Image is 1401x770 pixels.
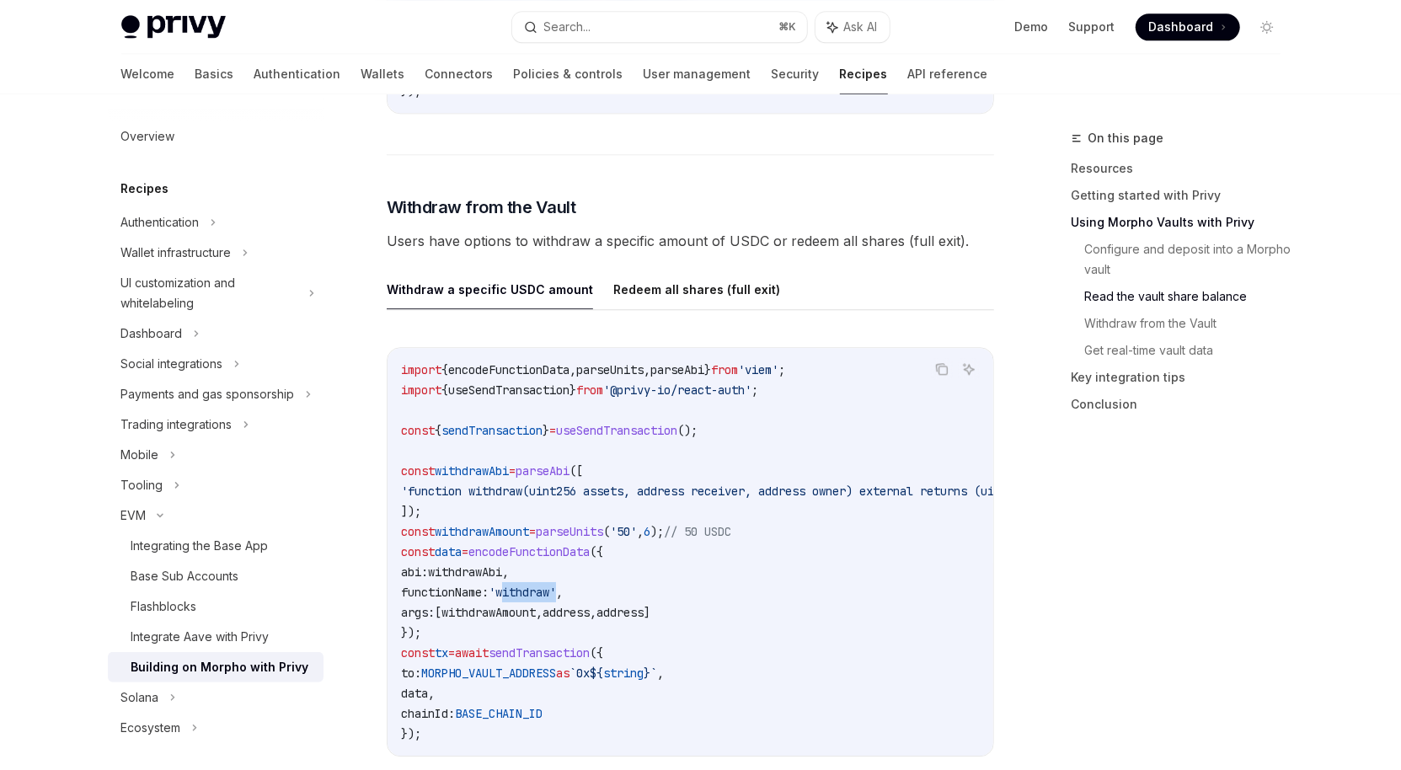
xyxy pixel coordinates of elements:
span: Withdraw from the Vault [387,195,576,219]
span: } [644,666,650,681]
span: const [401,544,435,559]
span: ; [778,362,785,377]
div: Mobile [121,445,159,465]
button: Search...⌘K [512,12,807,42]
span: withdrawAmount [441,605,536,620]
a: Connectors [425,54,494,94]
button: Redeem all shares (full exit) [613,270,780,309]
span: tx [435,645,448,660]
div: Overview [121,126,175,147]
span: }); [401,726,421,741]
span: ${ [590,666,603,681]
span: }); [401,625,421,640]
div: Social integrations [121,354,223,374]
span: import [401,382,441,398]
span: { [441,362,448,377]
span: Users have options to withdraw a specific amount of USDC or redeem all shares (full exit). [387,229,994,253]
a: Wallets [361,54,405,94]
span: , [637,524,644,539]
span: { [435,423,441,438]
button: Ask AI [958,358,980,380]
a: Getting started with Privy [1072,182,1294,209]
a: Building on Morpho with Privy [108,652,324,682]
a: Key integration tips [1072,364,1294,391]
span: const [401,524,435,539]
span: args: [401,605,435,620]
span: = [448,645,455,660]
button: Toggle dark mode [1254,13,1281,40]
span: address [596,605,644,620]
span: const [401,463,435,479]
a: Authentication [254,54,341,94]
button: Ask AI [815,12,890,42]
a: Demo [1015,19,1049,35]
div: Ecosystem [121,718,181,738]
span: , [556,585,563,600]
span: 'function withdraw(uint256 assets, address receiver, address owner) external returns (uint256 sha... [401,484,1088,499]
span: = [549,423,556,438]
a: Recipes [840,54,888,94]
a: Using Morpho Vaults with Privy [1072,209,1294,236]
div: EVM [121,505,147,526]
span: , [502,564,509,580]
span: `0x [569,666,590,681]
div: Tooling [121,475,163,495]
span: to: [401,666,421,681]
span: encodeFunctionData [448,362,569,377]
span: 'viem' [738,362,778,377]
a: Base Sub Accounts [108,561,324,591]
div: Wallet infrastructure [121,243,232,263]
a: Welcome [121,54,175,94]
span: 'withdraw' [489,585,556,600]
button: Withdraw a specific USDC amount [387,270,593,309]
span: ({ [590,544,603,559]
span: sendTransaction [489,645,590,660]
span: data [401,686,428,701]
a: Conclusion [1072,391,1294,418]
div: Payments and gas sponsorship [121,384,295,404]
img: light logo [121,15,226,39]
span: parseUnits [536,524,603,539]
span: withdrawAbi [435,463,509,479]
span: const [401,645,435,660]
span: } [543,423,549,438]
h5: Recipes [121,179,169,199]
span: ` [650,666,657,681]
span: Ask AI [844,19,878,35]
span: sendTransaction [441,423,543,438]
button: Copy the contents from the code block [931,358,953,380]
span: , [657,666,664,681]
div: Integrating the Base App [131,536,269,556]
span: ({ [590,645,603,660]
span: }); [401,83,421,99]
span: parseAbi [516,463,569,479]
a: Read the vault share balance [1085,283,1294,310]
div: Search... [544,17,591,37]
a: User management [644,54,751,94]
span: 6 [644,524,650,539]
span: BASE_CHAIN_ID [455,706,543,721]
span: , [590,605,596,620]
span: from [576,382,603,398]
span: Dashboard [1149,19,1214,35]
a: Integrating the Base App [108,531,324,561]
span: const [401,423,435,438]
div: Dashboard [121,324,183,344]
a: Integrate Aave with Privy [108,622,324,652]
span: string [603,666,644,681]
span: } [569,382,576,398]
span: , [428,686,435,701]
span: (); [677,423,698,438]
span: ; [751,382,758,398]
span: ([ [569,463,583,479]
a: Resources [1072,155,1294,182]
span: ] [644,605,650,620]
span: '@privy-io/react-auth' [603,382,751,398]
span: , [569,362,576,377]
span: withdrawAmount [435,524,529,539]
span: chainId: [401,706,455,721]
span: abi: [401,564,428,580]
span: import [401,362,441,377]
span: MORPHO_VAULT_ADDRESS [421,666,556,681]
span: useSendTransaction [556,423,677,438]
